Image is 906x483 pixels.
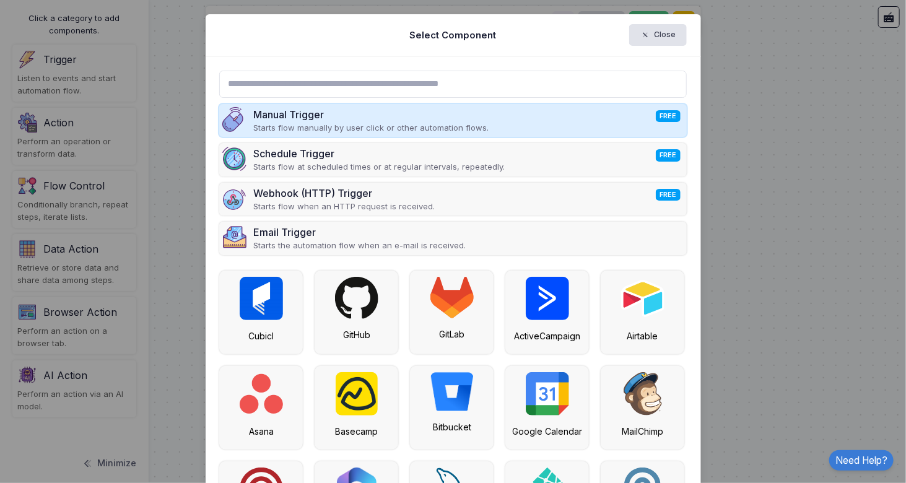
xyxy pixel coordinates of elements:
div: MailChimp [607,425,678,438]
div: Asana [225,425,297,438]
img: basecamp.png [336,372,378,416]
div: Manual Trigger [253,107,489,122]
div: GitLab [416,328,487,341]
a: Need Help? [829,450,894,471]
div: Basecamp [321,425,392,438]
img: google-calendar.svg [526,372,569,416]
p: Starts flow at scheduled times or at regular intervals, repeatedly. [253,161,505,173]
img: manual.png [222,107,247,132]
div: ActiveCampaign [512,329,583,342]
div: Bitbucket [416,420,487,433]
div: GitHub [321,328,392,341]
img: mailchimp.svg [624,372,662,416]
div: Schedule Trigger [253,146,505,161]
span: FREE [656,149,681,161]
div: Email Trigger [253,225,466,240]
img: github.svg [335,277,378,319]
div: Cubicl [225,329,297,342]
img: bitbucket.png [430,372,474,411]
img: cubicl.jpg [240,277,283,320]
div: Airtable [607,329,678,342]
img: airtable.png [621,277,664,320]
h5: Select Component [410,28,497,42]
p: Starts the automation flow when an e-mail is received. [253,240,466,252]
img: active-campaign.png [526,277,569,320]
p: Starts flow manually by user click or other automation flows. [253,122,489,134]
div: Google Calendar [512,425,583,438]
div: Webhook (HTTP) Trigger [253,186,435,201]
span: FREE [656,110,681,122]
img: email.png [222,225,247,250]
span: FREE [656,189,681,201]
p: Starts flow when an HTTP request is received. [253,201,435,213]
img: webhook-v2.png [222,186,247,211]
img: schedule.png [222,146,247,171]
img: gitlab.svg [430,277,474,318]
img: asana.png [240,372,283,416]
button: Close [629,24,687,46]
